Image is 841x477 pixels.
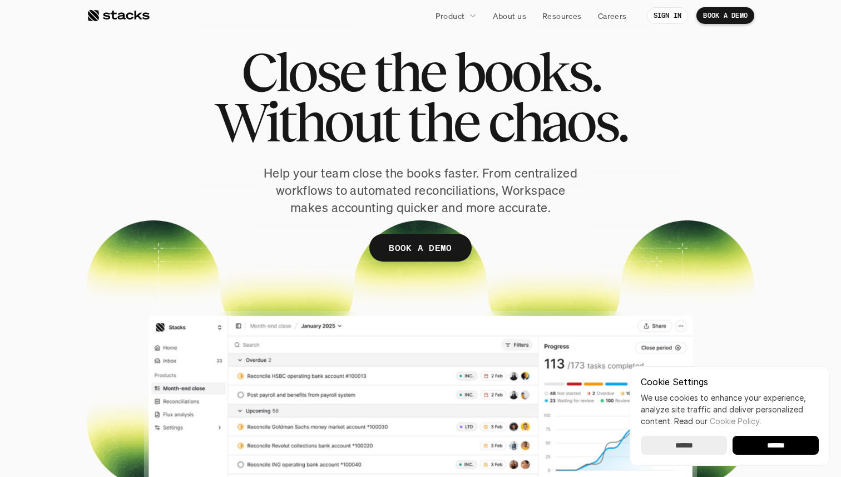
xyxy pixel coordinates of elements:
a: About us [486,6,533,26]
p: Resources [542,10,582,22]
p: About us [493,10,526,22]
span: Read our . [674,416,761,426]
a: Careers [591,6,634,26]
p: We use cookies to enhance your experience, analyze site traffic and deliver personalized content. [641,392,819,427]
p: Cookie Settings [641,377,819,386]
span: Without [214,97,398,147]
span: books. [454,47,600,97]
a: BOOK A DEMO [696,7,754,24]
a: Resources [536,6,588,26]
p: BOOK A DEMO [703,12,748,19]
p: SIGN IN [654,12,682,19]
a: SIGN IN [647,7,689,24]
span: chaos. [488,97,627,147]
span: the [374,47,445,97]
p: Careers [598,10,627,22]
a: Privacy Policy [131,212,180,220]
a: BOOK A DEMO [369,234,472,262]
p: BOOK A DEMO [389,240,452,256]
span: Close [241,47,364,97]
span: the [407,97,478,147]
a: Cookie Policy [710,416,759,426]
p: Product [436,10,465,22]
p: Help your team close the books faster. From centralized workflows to automated reconciliations, W... [259,165,582,216]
